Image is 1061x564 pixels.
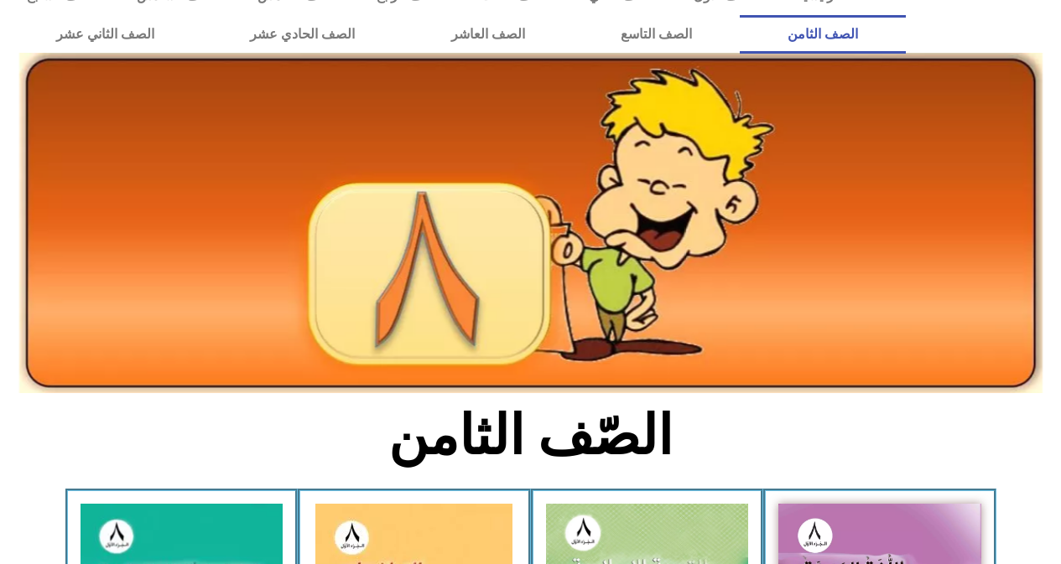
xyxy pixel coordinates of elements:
h2: الصّف الثامن [253,403,808,468]
a: الصف الثامن [740,15,906,54]
a: الصف العاشر [403,15,573,54]
a: الصف الثاني عشر [8,15,202,54]
a: الصف التاسع [573,15,740,54]
a: الصف الحادي عشر [202,15,403,54]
